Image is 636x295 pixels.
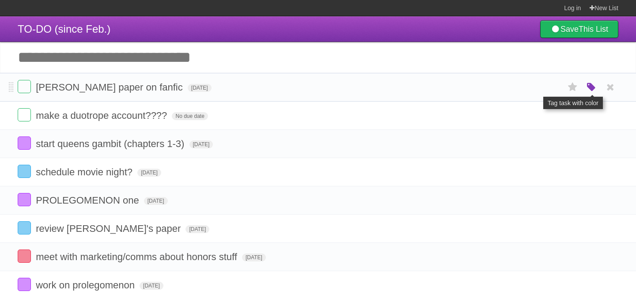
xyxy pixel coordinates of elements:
span: [DATE] [185,225,209,233]
span: [DATE] [140,282,163,290]
label: Done [18,165,31,178]
span: start queens gambit (chapters 1-3) [36,138,186,149]
label: Done [18,250,31,263]
label: Done [18,193,31,206]
span: meet with marketing/comms about honors stuff [36,251,239,262]
a: SaveThis List [540,20,618,38]
span: schedule movie night? [36,166,135,178]
span: [DATE] [188,84,212,92]
span: make a duotrope account???? [36,110,169,121]
span: TO-DO (since Feb.) [18,23,110,35]
span: [DATE] [189,140,213,148]
span: No due date [172,112,208,120]
label: Done [18,136,31,150]
span: [DATE] [137,169,161,177]
span: [DATE] [144,197,168,205]
label: Done [18,80,31,93]
span: [DATE] [242,253,266,261]
span: work on prolegomenon [36,280,137,291]
span: review [PERSON_NAME]'s paper [36,223,183,234]
label: Done [18,108,31,121]
span: [PERSON_NAME] paper on fanfic [36,82,185,93]
label: Star task [564,80,581,95]
b: This List [579,25,608,34]
span: PROLEGOMENON one [36,195,141,206]
label: Done [18,278,31,291]
label: Done [18,221,31,234]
